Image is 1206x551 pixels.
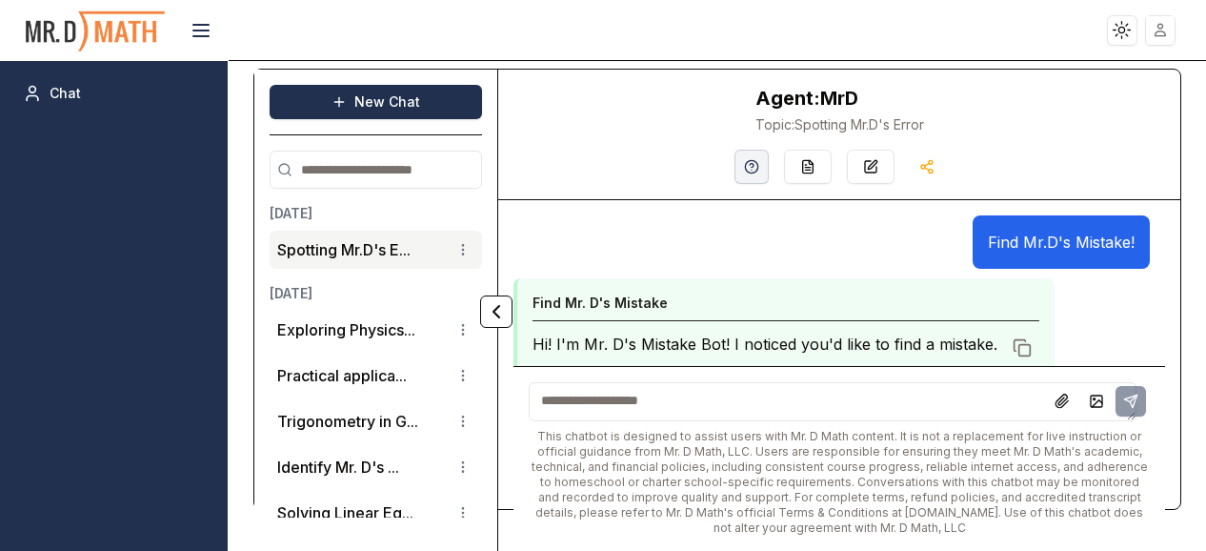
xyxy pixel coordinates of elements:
[988,231,1135,254] p: Find Mr.D's Mistake!
[277,501,413,524] button: Solving Linear Eq...
[50,84,81,103] span: Chat
[452,501,474,524] button: Conversation options
[784,150,832,184] button: Re-Fill Questions
[15,76,212,111] a: Chat
[277,456,399,479] button: Identify Mr. D's ...
[277,364,407,387] button: Practical applica...
[755,85,924,112] h2: MrD
[452,318,474,341] button: Conversation options
[277,238,411,261] button: Spotting Mr.D's E...
[452,410,474,433] button: Conversation options
[270,204,482,223] h3: [DATE]
[480,296,513,328] button: Collapse panel
[24,6,167,56] img: PromptOwl
[734,150,769,184] button: Help Videos
[277,318,415,341] button: Exploring Physics...
[533,333,1001,356] p: Hi! I'm Mr. D's Mistake Bot! I noticed you'd like to find a mistake.
[533,294,668,313] h4: Find Mr. D's Mistake
[529,429,1151,536] div: This chatbot is designed to assist users with Mr. D Math content. It is not a replacement for liv...
[270,85,482,119] button: New Chat
[277,410,418,433] button: Trigonometry in G...
[452,238,474,261] button: Conversation options
[1147,16,1175,44] img: placeholder-user.jpg
[755,115,924,134] span: Spotting Mr.D's Error
[270,284,482,303] h3: [DATE]
[452,364,474,387] button: Conversation options
[452,456,474,479] button: Conversation options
